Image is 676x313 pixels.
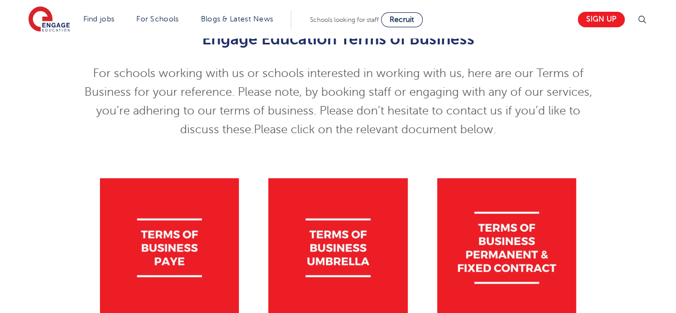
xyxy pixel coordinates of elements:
[96,86,592,136] span: y booking staff or engaging with any of our services, you’re adhering to our terms of business. P...
[28,6,70,33] img: Engage Education
[76,30,600,48] h2: Engage Education Terms of Business
[310,16,379,24] span: Schools looking for staff
[76,64,600,139] p: For schools working with us or schools interested in working with us, here are our Terms of Busin...
[381,12,423,27] a: Recruit
[83,15,115,23] a: Find jobs
[136,15,178,23] a: For Schools
[578,12,625,27] a: Sign up
[201,15,274,23] a: Blogs & Latest News
[390,16,414,24] span: Recruit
